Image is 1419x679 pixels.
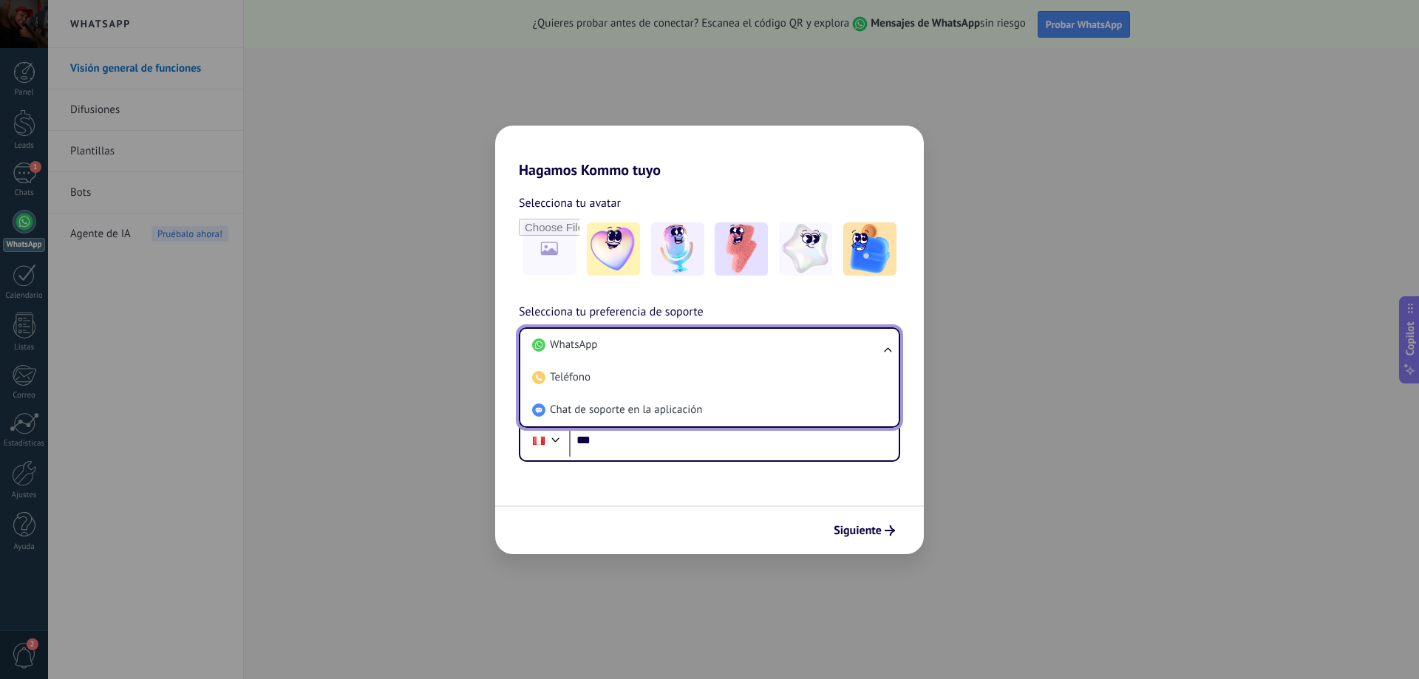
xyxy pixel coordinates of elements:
[550,370,591,385] span: Teléfono
[827,518,902,543] button: Siguiente
[715,222,768,276] img: -3.jpeg
[587,222,640,276] img: -1.jpeg
[779,222,832,276] img: -4.jpeg
[519,303,704,322] span: Selecciona tu preferencia de soporte
[550,403,702,417] span: Chat de soporte en la aplicación
[834,525,882,536] span: Siguiente
[843,222,896,276] img: -5.jpeg
[495,126,924,179] h2: Hagamos Kommo tuyo
[519,194,621,213] span: Selecciona tu avatar
[651,222,704,276] img: -2.jpeg
[525,425,553,456] div: Peru: + 51
[550,338,597,352] span: WhatsApp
